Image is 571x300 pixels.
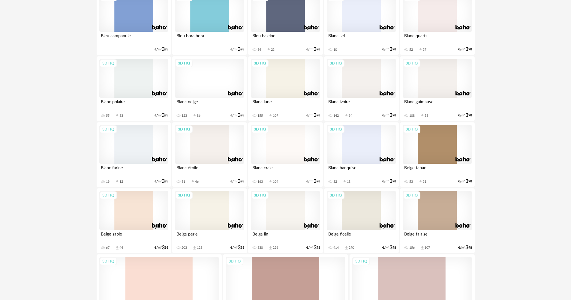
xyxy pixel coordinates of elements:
div: 19 [106,180,110,184]
div: 81 [182,180,185,184]
span: Download icon [344,246,349,250]
span: 3 [238,246,241,250]
a: 3D HQ Beige falaise 156 Download icon 107 €/m²398 [400,188,474,253]
span: 3 [162,113,165,118]
div: 155 [257,114,263,118]
span: 3 [389,246,392,250]
a: 3D HQ Blanc ivoire 142 Download icon 94 €/m²398 [324,56,398,121]
span: 3 [465,113,468,118]
div: 3D HQ [100,191,117,199]
span: Download icon [418,47,423,52]
span: 3 [389,47,392,52]
div: Blanc farine [99,164,168,176]
div: Blanc quartz [403,32,472,44]
div: €/m² 98 [230,47,244,52]
a: 3D HQ Beige lin 330 Download icon 226 €/m²398 [248,188,323,253]
div: 94 [349,114,352,118]
div: 3D HQ [100,59,117,67]
span: Download icon [342,179,347,184]
div: 142 [333,114,339,118]
div: 3D HQ [403,125,420,133]
a: 3D HQ Blanc étoile 81 Download icon 46 €/m²398 [172,122,247,187]
div: 58 [425,114,428,118]
div: €/m² 98 [382,47,396,52]
div: 3D HQ [251,191,269,199]
span: 3 [389,179,392,184]
span: Download icon [115,246,119,250]
div: 3D HQ [403,59,420,67]
span: 3 [465,47,468,52]
div: 3D HQ [226,257,243,265]
div: 3D HQ [251,125,269,133]
div: €/m² 98 [306,47,320,52]
a: 3D HQ Beige ficelle 414 Download icon 290 €/m²398 [324,188,398,253]
div: 86 [197,114,200,118]
div: 3D HQ [403,191,420,199]
span: 3 [162,47,165,52]
div: 55 [106,114,110,118]
span: 3 [465,246,468,250]
span: 3 [238,47,241,52]
div: 123 [197,246,202,250]
span: Download icon [420,113,425,118]
div: 37 [423,48,426,52]
a: 3D HQ Blanc guimauve 108 Download icon 58 €/m²398 [400,56,474,121]
div: €/m² 98 [155,179,168,184]
div: Blanc guimauve [403,98,472,110]
span: 3 [465,179,468,184]
span: Download icon [418,179,423,184]
div: 34 [257,48,261,52]
div: 3D HQ [251,59,269,67]
div: €/m² 98 [382,113,396,118]
div: 32 [333,180,337,184]
div: €/m² 98 [155,113,168,118]
span: 3 [162,246,165,250]
div: 414 [333,246,339,250]
div: 156 [409,246,415,250]
span: 3 [162,179,165,184]
div: 123 [182,114,187,118]
div: Blanc lune [251,98,320,110]
span: 3 [314,179,317,184]
span: 3 [314,113,317,118]
span: Download icon [115,179,119,184]
div: Beige perle [175,230,244,242]
div: Beige falaise [403,230,472,242]
span: Download icon [344,113,349,118]
div: €/m² 98 [230,246,244,250]
span: 3 [389,113,392,118]
span: Download icon [268,246,273,250]
div: €/m² 98 [306,113,320,118]
div: 67 [106,246,110,250]
div: 290 [349,246,354,250]
span: 3 [238,113,241,118]
div: 3D HQ [327,125,344,133]
div: Beige sable [99,230,168,242]
div: €/m² 98 [306,246,320,250]
div: 12 [119,180,123,184]
span: 3 [314,47,317,52]
div: 3D HQ [175,59,193,67]
span: Download icon [192,246,197,250]
div: €/m² 98 [458,246,472,250]
div: €/m² 98 [458,113,472,118]
div: Bleu baleine [251,32,320,44]
div: 330 [257,246,263,250]
a: 3D HQ Blanc farine 19 Download icon 12 €/m²398 [97,122,171,187]
div: €/m² 98 [230,179,244,184]
div: 52 [409,48,413,52]
div: Beige tabac [403,164,472,176]
div: Beige ficelle [327,230,396,242]
span: Download icon [192,113,197,118]
div: 3D HQ [175,191,193,199]
div: 203 [182,246,187,250]
div: 46 [195,180,199,184]
a: 3D HQ Beige perle 203 Download icon 123 €/m²398 [172,188,247,253]
div: 104 [273,180,278,184]
span: Download icon [268,113,273,118]
a: 3D HQ Blanc neige 123 Download icon 86 €/m²398 [172,56,247,121]
a: 3D HQ Beige tabac 53 Download icon 31 €/m²398 [400,122,474,187]
div: Beige lin [251,230,320,242]
div: Blanc neige [175,98,244,110]
a: 3D HQ Beige sable 67 Download icon 44 €/m²398 [97,188,171,253]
